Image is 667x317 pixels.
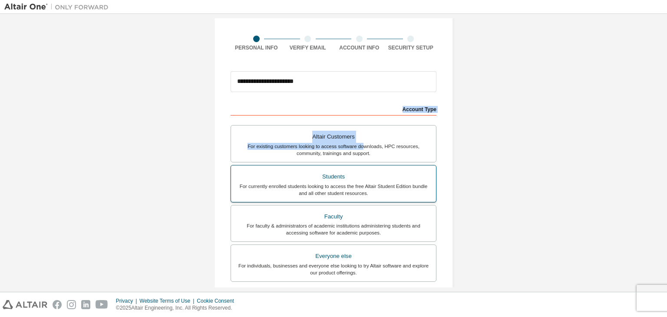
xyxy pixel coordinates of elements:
[139,297,197,304] div: Website Terms of Use
[231,102,436,116] div: Account Type
[236,222,431,236] div: For faculty & administrators of academic institutions administering students and accessing softwa...
[236,211,431,223] div: Faculty
[116,297,139,304] div: Privacy
[81,300,90,309] img: linkedin.svg
[197,297,239,304] div: Cookie Consent
[236,171,431,183] div: Students
[67,300,76,309] img: instagram.svg
[231,44,282,51] div: Personal Info
[236,143,431,157] div: For existing customers looking to access software downloads, HPC resources, community, trainings ...
[236,262,431,276] div: For individuals, businesses and everyone else looking to try Altair software and explore our prod...
[96,300,108,309] img: youtube.svg
[385,44,437,51] div: Security Setup
[333,44,385,51] div: Account Info
[236,183,431,197] div: For currently enrolled students looking to access the free Altair Student Edition bundle and all ...
[53,300,62,309] img: facebook.svg
[3,300,47,309] img: altair_logo.svg
[4,3,113,11] img: Altair One
[236,131,431,143] div: Altair Customers
[236,250,431,262] div: Everyone else
[116,304,239,312] p: © 2025 Altair Engineering, Inc. All Rights Reserved.
[282,44,334,51] div: Verify Email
